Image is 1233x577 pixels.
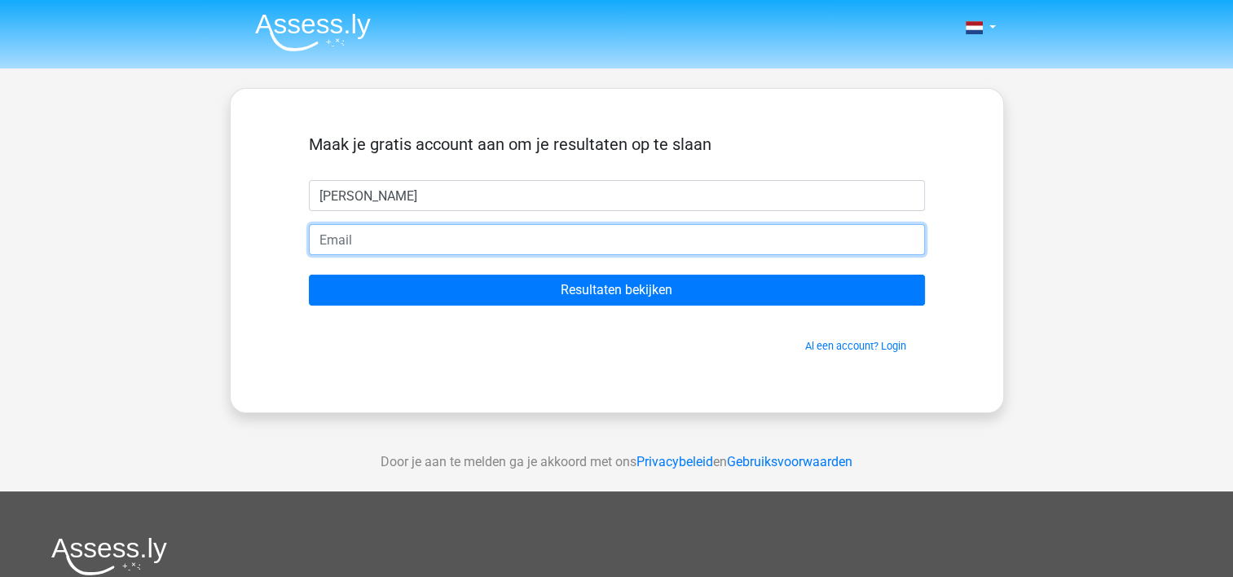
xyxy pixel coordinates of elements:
h5: Maak je gratis account aan om je resultaten op te slaan [309,134,925,154]
input: Resultaten bekijken [309,275,925,306]
a: Al een account? Login [805,340,906,352]
img: Assessly [255,13,371,51]
input: Email [309,224,925,255]
a: Gebruiksvoorwaarden [727,454,852,469]
a: Privacybeleid [636,454,713,469]
input: Voornaam [309,180,925,211]
img: Assessly logo [51,537,167,575]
